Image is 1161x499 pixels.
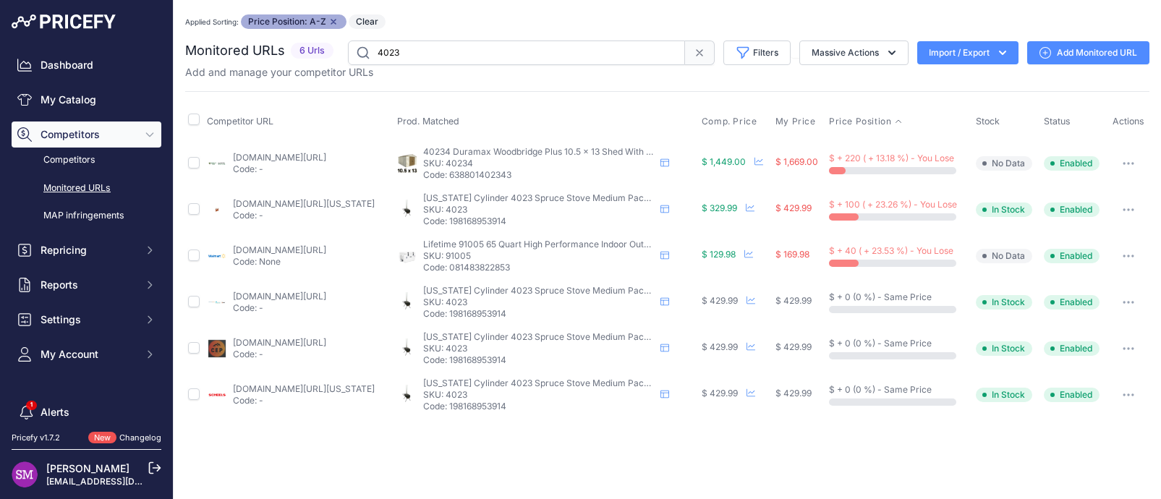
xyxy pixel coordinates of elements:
[829,338,932,349] span: $ + 0 (0 %) - Same Price
[423,285,664,296] span: [US_STATE] Cylinder 4023 Spruce Stove Medium Package
[185,40,285,61] h2: Monitored URLs
[423,308,655,320] p: Code: 198168953914
[207,116,273,127] span: Competitor URL
[12,52,161,480] nav: Sidebar
[976,295,1032,310] span: In Stock
[423,158,655,169] p: SKU: 40234
[233,198,375,209] a: [DOMAIN_NAME][URL][US_STATE]
[423,146,801,157] span: 40234 Duramax Woodbridge Plus 10.5 x 13 Shed With Foundation Kit - Beige - 10.5 X 13 Feet
[976,202,1032,217] span: In Stock
[976,116,1000,127] span: Stock
[423,239,692,249] span: Lifetime 91005 65 Quart High Performance Indoor Outdoor Cooler
[41,127,135,142] span: Competitors
[233,163,326,175] p: Code: -
[12,52,161,78] a: Dashboard
[775,116,816,127] span: My Price
[291,43,333,59] span: 6 Urls
[423,331,664,342] span: [US_STATE] Cylinder 4023 Spruce Stove Medium Package
[12,203,161,229] a: MAP infringements
[12,176,161,201] a: Monitored URLs
[349,14,386,29] button: Clear
[423,192,664,203] span: [US_STATE] Cylinder 4023 Spruce Stove Medium Package
[423,343,655,354] p: SKU: 4023
[1044,202,1100,217] span: Enabled
[348,40,685,65] input: Search
[12,87,161,113] a: My Catalog
[702,202,737,213] span: $ 329.99
[829,116,903,127] button: Price Position
[46,476,197,487] a: [EMAIL_ADDRESS][DOMAIN_NAME]
[1044,156,1100,171] span: Enabled
[775,202,812,213] span: $ 429.99
[702,341,738,352] span: $ 429.99
[423,401,655,412] p: Code: 198168953914
[12,237,161,263] button: Repricing
[702,388,738,398] span: $ 429.99
[799,40,909,65] button: Massive Actions
[423,378,664,388] span: [US_STATE] Cylinder 4023 Spruce Stove Medium Package
[423,169,655,181] p: Code: 638801402343
[702,116,757,127] span: Comp. Price
[1044,249,1100,263] span: Enabled
[775,341,812,352] span: $ 429.99
[1044,388,1100,402] span: Enabled
[423,354,655,366] p: Code: 198168953914
[12,148,161,173] a: Competitors
[829,199,957,210] span: $ + 100 ( + 23.26 %) - You Lose
[1044,341,1100,356] span: Enabled
[12,399,161,425] a: Alerts
[233,395,375,406] p: Code: -
[12,14,116,29] img: Pricefy Logo
[12,307,161,333] button: Settings
[976,156,1032,171] span: No Data
[702,156,746,167] span: $ 1,449.00
[46,462,129,474] a: [PERSON_NAME]
[41,347,135,362] span: My Account
[423,297,655,308] p: SKU: 4023
[423,204,655,216] p: SKU: 4023
[775,116,819,127] button: My Price
[88,432,116,444] span: New
[423,262,655,273] p: Code: 081483822853
[12,121,161,148] button: Competitors
[702,295,738,306] span: $ 429.99
[1044,295,1100,310] span: Enabled
[12,432,60,444] div: Pricefy v1.7.2
[41,278,135,292] span: Reports
[775,156,818,167] span: $ 1,669.00
[423,250,655,262] p: SKU: 91005
[241,14,346,29] span: Price Position: A-Z
[233,210,375,221] p: Code: -
[185,17,239,26] small: Applied Sorting:
[233,244,326,255] a: [DOMAIN_NAME][URL]
[829,153,954,163] span: $ + 220 ( + 13.18 %) - You Lose
[1027,41,1149,64] a: Add Monitored URL
[233,291,326,302] a: [DOMAIN_NAME][URL]
[775,249,809,260] span: $ 169.98
[829,116,891,127] span: Price Position
[233,383,375,394] a: [DOMAIN_NAME][URL][US_STATE]
[829,291,932,302] span: $ + 0 (0 %) - Same Price
[976,341,1032,356] span: In Stock
[233,337,326,348] a: [DOMAIN_NAME][URL]
[41,312,135,327] span: Settings
[775,295,812,306] span: $ 429.99
[12,272,161,298] button: Reports
[397,116,459,127] span: Prod. Matched
[976,388,1032,402] span: In Stock
[829,384,932,395] span: $ + 0 (0 %) - Same Price
[185,65,373,80] p: Add and manage your competitor URLs
[775,388,812,398] span: $ 429.99
[233,302,326,314] p: Code: -
[12,341,161,367] button: My Account
[119,432,161,443] a: Changelog
[723,40,791,65] button: Filters
[423,389,655,401] p: SKU: 4023
[1113,116,1144,127] span: Actions
[423,216,655,227] p: Code: 198168953914
[41,243,135,257] span: Repricing
[233,349,326,360] p: Code: -
[702,249,736,260] span: $ 129.98
[829,245,953,256] span: $ + 40 ( + 23.53 %) - You Lose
